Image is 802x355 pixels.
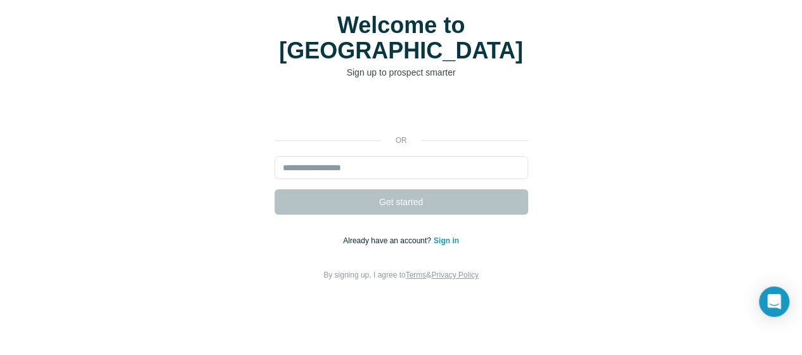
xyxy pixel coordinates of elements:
[406,271,427,279] a: Terms
[275,66,528,79] p: Sign up to prospect smarter
[434,236,459,245] a: Sign in
[275,13,528,64] h1: Welcome to [GEOGRAPHIC_DATA]
[759,286,789,317] div: Open Intercom Messenger
[323,271,479,279] span: By signing up, I agree to &
[343,236,434,245] span: Already have an account?
[431,271,479,279] a: Privacy Policy
[381,135,422,146] p: or
[268,98,534,126] iframe: Sign in with Google Button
